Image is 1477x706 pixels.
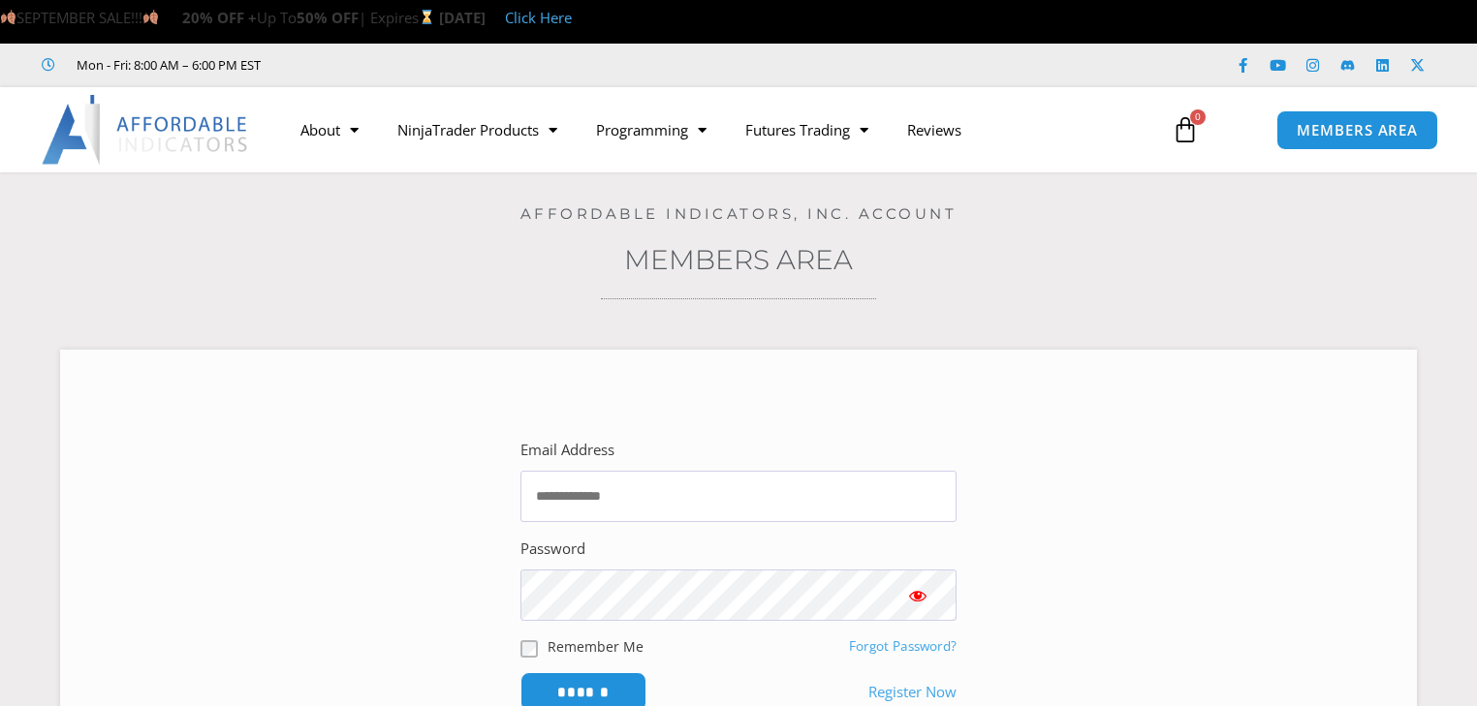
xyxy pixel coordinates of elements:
[439,8,486,27] strong: [DATE]
[849,637,957,655] a: Forgot Password?
[520,536,585,563] label: Password
[72,53,261,77] span: Mon - Fri: 8:00 AM – 6:00 PM EST
[281,107,1152,152] nav: Menu
[378,107,577,152] a: NinjaTrader Products
[577,107,726,152] a: Programming
[624,243,853,276] a: Members Area
[1297,123,1418,138] span: MEMBERS AREA
[520,204,958,223] a: Affordable Indicators, Inc. Account
[143,10,158,24] img: 🍂
[505,8,572,27] a: Click Here
[868,679,957,706] a: Register Now
[281,107,378,152] a: About
[548,636,644,657] label: Remember Me
[1143,102,1228,158] a: 0
[888,107,981,152] a: Reviews
[1276,110,1438,150] a: MEMBERS AREA
[726,107,888,152] a: Futures Trading
[42,95,250,165] img: LogoAI | Affordable Indicators – NinjaTrader
[297,8,359,27] strong: 50% OFF
[520,437,614,464] label: Email Address
[1,10,16,24] img: 🍂
[182,8,257,27] strong: 20% OFF +
[1190,109,1206,125] span: 0
[879,569,957,621] button: Show password
[288,55,579,75] iframe: Customer reviews powered by Trustpilot
[420,10,434,24] img: ⌛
